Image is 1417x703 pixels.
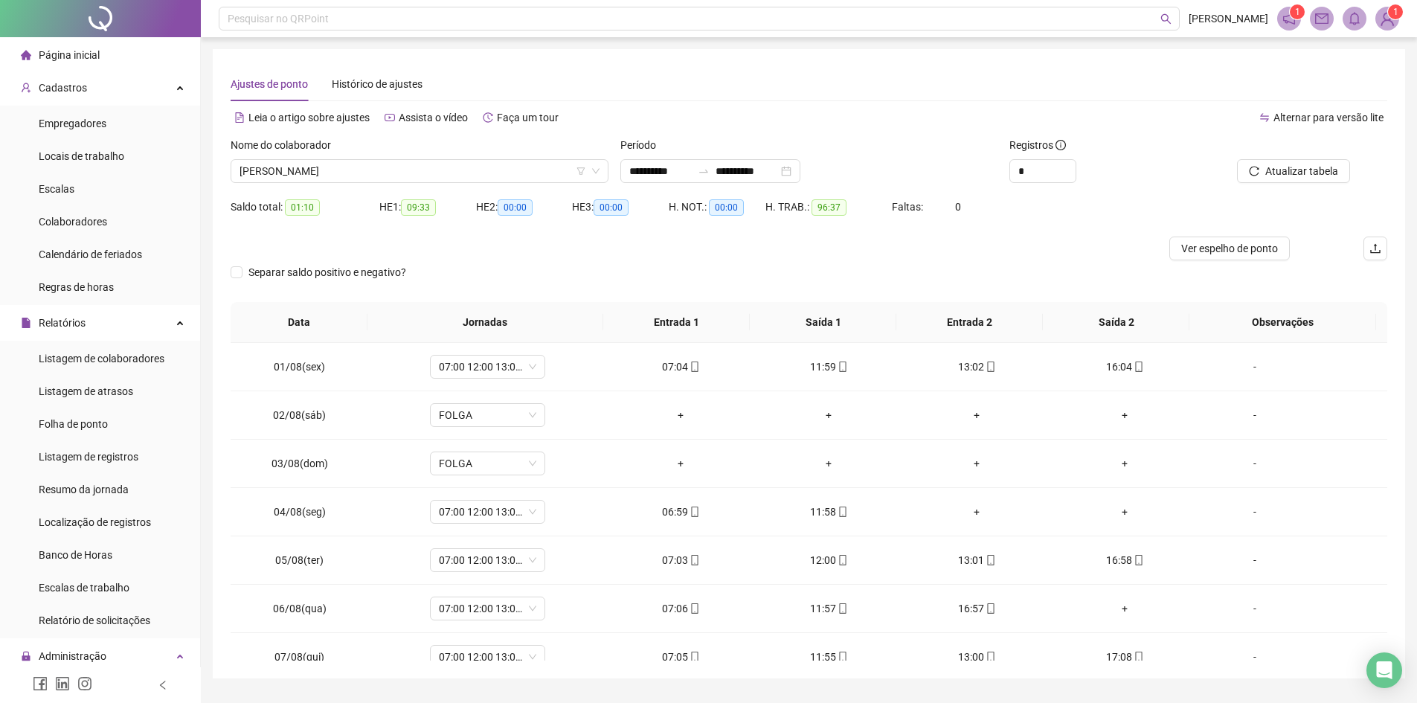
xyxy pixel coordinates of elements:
[1348,12,1361,25] span: bell
[271,458,328,469] span: 03/08(dom)
[915,407,1039,423] div: +
[55,676,70,691] span: linkedin
[836,652,848,662] span: mobile
[1211,359,1299,375] div: -
[231,302,367,343] th: Data
[1063,504,1187,520] div: +
[1366,652,1402,688] div: Open Intercom Messenger
[439,549,536,571] span: 07:00 12:00 13:00 17:00
[619,504,743,520] div: 06:59
[1290,4,1305,19] sup: 1
[234,112,245,123] span: file-text
[158,680,168,690] span: left
[1043,302,1189,343] th: Saída 2
[767,359,891,375] div: 11:59
[750,302,896,343] th: Saída 1
[1369,243,1381,254] span: upload
[836,555,848,565] span: mobile
[39,451,138,463] span: Listagem de registros
[620,137,666,153] label: Período
[1388,4,1403,19] sup: Atualize o seu contato no menu Meus Dados
[39,582,129,594] span: Escalas de trabalho
[767,600,891,617] div: 11:57
[688,603,700,614] span: mobile
[1249,166,1259,176] span: reload
[39,418,108,430] span: Folha de ponto
[1211,649,1299,665] div: -
[1189,10,1268,27] span: [PERSON_NAME]
[892,201,925,213] span: Faltas:
[594,199,629,216] span: 00:00
[39,385,133,397] span: Listagem de atrasos
[242,264,412,280] span: Separar saldo positivo e negativo?
[767,504,891,520] div: 11:58
[603,302,750,343] th: Entrada 1
[21,83,31,93] span: user-add
[439,404,536,426] span: FOLGA
[1315,12,1328,25] span: mail
[915,552,1039,568] div: 13:01
[439,646,536,668] span: 07:00 12:00 13:00 17:00
[385,112,395,123] span: youtube
[1211,407,1299,423] div: -
[439,356,536,378] span: 07:00 12:00 13:00 16:00
[39,118,106,129] span: Empregadores
[619,407,743,423] div: +
[915,649,1039,665] div: 13:00
[399,112,468,123] span: Assista o vídeo
[231,78,308,90] span: Ajustes de ponto
[1063,359,1187,375] div: 16:04
[984,555,996,565] span: mobile
[497,112,559,123] span: Faça um tour
[1295,7,1300,17] span: 1
[1063,552,1187,568] div: 16:58
[39,317,86,329] span: Relatórios
[1265,163,1338,179] span: Atualizar tabela
[619,552,743,568] div: 07:03
[439,452,536,475] span: FOLGA
[1259,112,1270,123] span: swap
[379,199,476,216] div: HE 1:
[274,651,324,663] span: 07/08(qui)
[576,167,585,176] span: filter
[688,555,700,565] span: mobile
[39,183,74,195] span: Escalas
[1132,362,1144,372] span: mobile
[498,199,533,216] span: 00:00
[984,652,996,662] span: mobile
[591,167,600,176] span: down
[688,507,700,517] span: mobile
[1063,649,1187,665] div: 17:08
[1211,455,1299,472] div: -
[39,650,106,662] span: Administração
[836,362,848,372] span: mobile
[367,302,603,343] th: Jornadas
[39,484,129,495] span: Resumo da jornada
[984,362,996,372] span: mobile
[439,597,536,620] span: 07:00 12:00 13:00 17:00
[812,199,846,216] span: 96:37
[273,409,326,421] span: 02/08(sáb)
[39,353,164,365] span: Listagem de colaboradores
[39,614,150,626] span: Relatório de solicitações
[274,506,326,518] span: 04/08(seg)
[1063,407,1187,423] div: +
[439,501,536,523] span: 07:00 12:00 13:00 17:00
[39,516,151,528] span: Localização de registros
[836,507,848,517] span: mobile
[1063,600,1187,617] div: +
[39,216,107,228] span: Colaboradores
[688,652,700,662] span: mobile
[401,199,436,216] span: 09:33
[274,361,325,373] span: 01/08(sex)
[39,248,142,260] span: Calendário de feriados
[619,600,743,617] div: 07:06
[1132,555,1144,565] span: mobile
[1211,600,1299,617] div: -
[669,199,765,216] div: H. NOT.:
[77,676,92,691] span: instagram
[1009,137,1066,153] span: Registros
[698,165,710,177] span: to
[1376,7,1398,30] img: 89577
[39,281,114,293] span: Regras de horas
